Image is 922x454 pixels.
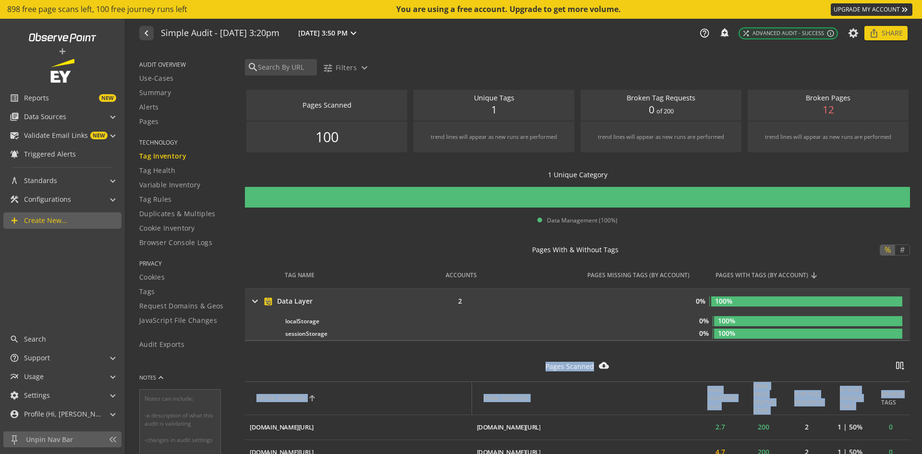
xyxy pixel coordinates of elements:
mat-icon: add_alert [719,27,729,37]
mat-icon: shuffle [742,29,750,37]
mat-icon: library_books [10,112,19,122]
div: ACCOUNTS [422,271,509,279]
mat-icon: add [58,47,67,56]
div: TAG NAME [285,271,437,279]
div: PAGE LOADTIME (sec) [710,386,737,410]
span: PRIVACY [139,259,233,268]
div: localStorage [285,316,517,326]
a: Triggered Alerts [3,146,121,162]
div: trend lines will appear as new runs are performed [598,133,724,141]
mat-expansion-panel-header: Profile (Hi, [PERSON_NAME]!) [3,406,121,422]
span: Support [24,353,50,363]
span: of 200 [656,107,674,115]
mat-icon: architecture [10,176,19,185]
span: Audit Exports [139,340,184,349]
div: # OF TAG REQUESTS [794,390,824,406]
div: You are using a free account. Upgrade to get more volume. [396,4,622,15]
span: Reports [24,93,49,103]
img: Customer Logo [50,59,74,83]
div: PAGES WITH TAGS (BY ACCOUNT) [716,271,808,279]
span: Tag Inventory [139,151,186,161]
span: Triggered Alerts [24,149,76,159]
span: # [897,245,908,255]
h1: Simple Audit - 20 August 2025 | 3:20pm [161,28,279,38]
span: 1 [491,103,497,117]
div: Pages Scanned [251,100,402,110]
mat-expansion-panel-header: Configurations [3,191,121,208]
div: Unique Tags [418,93,570,103]
span: Variable Inventory [139,180,200,190]
span: TECHNOLOGY [139,138,233,147]
mat-icon: expand_more [359,62,370,74]
div: [DOMAIN_NAME][URL] [477,423,541,432]
span: % [881,245,894,255]
div: FINAL PAGE STATUS CODE [753,382,776,415]
span: Data Management (100%) [547,216,618,224]
span: Profile (Hi, [PERSON_NAME]!) [24,409,101,419]
span: Share [882,25,903,42]
button: Share [864,26,908,40]
text: 100% [715,296,732,306]
div: # OF TAG REQUESTS [797,390,824,406]
span: NEW [99,94,116,102]
mat-icon: notifications_active [10,149,19,159]
mat-icon: keyboard_double_arrow_right [900,5,910,14]
div: Broken Tag Requests [585,93,737,103]
mat-icon: keyboard_arrow_right [249,295,261,307]
div: PAGE LOADTIME (sec) [707,386,737,410]
div: trend lines will appear as new runs are performed [431,133,557,141]
td: 2 [416,289,511,314]
span: Tag Health [139,166,175,175]
td: 2.7 [699,415,742,440]
span: Use-Cases [139,74,174,83]
text: 100% [718,329,735,338]
mat-icon: search [10,334,19,344]
span: Cookies [139,272,165,282]
a: UPGRADE MY ACCOUNT [831,3,912,16]
span: 898 free page scans left, 100 free journey runs left [7,4,187,15]
div: FINAL PAGE URL [484,394,694,402]
td: 2 [785,415,828,440]
span: Unpin Nav Bar [26,435,103,444]
mat-icon: settings [10,391,19,400]
a: Create New... [3,212,121,229]
mat-expansion-panel-header: Validate Email LinksNEW [3,127,121,144]
span: Pages [139,117,159,126]
mat-icon: mark_email_read [10,131,19,140]
span: NEW [90,132,108,139]
mat-expansion-panel-header: Settings [3,387,121,404]
div: BROKEN TAGS [881,390,905,406]
span: Settings [24,391,50,400]
div: PAGES WITH TAGS (BY ACCOUNT) [716,271,908,279]
span: AUDIT OVERVIEW [139,61,233,69]
span: 100 [315,127,339,147]
span: Validate Email Links [24,131,88,140]
mat-icon: cloud_download_filled [599,360,609,370]
span: Configurations [24,195,71,204]
span: Summary [139,88,171,98]
span: Advanced Audit - Success [742,29,824,37]
button: [DATE] 3:50 PM [296,27,361,39]
td: 0 [872,415,910,440]
mat-expansion-panel-header: Support [3,350,121,366]
mat-icon: help_outline [699,28,710,38]
input: Search By URL [257,62,315,73]
span: Usage [24,372,44,381]
mat-icon: add [10,216,19,225]
span: Tags [139,287,155,296]
img: 211.svg [263,296,273,307]
mat-icon: construction [10,195,19,204]
text: 0% [696,296,705,306]
div: TAG NAME [285,271,315,279]
span: [DATE] 3:50 PM [298,28,348,38]
mat-icon: list_alt [10,93,19,103]
div: #|% OF UNIQUE TAGS [840,386,867,410]
span: Standards [24,176,57,185]
mat-icon: expand_more [348,27,359,39]
div: trend lines will appear as new runs are performed [765,133,891,141]
span: Create New... [24,216,67,225]
span: Request Domains & Geos [139,301,224,311]
div: ACCOUNTS [446,271,477,279]
a: ReportsNEW [3,90,121,106]
div: FINAL PAGE STATUS CODE [753,382,780,415]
